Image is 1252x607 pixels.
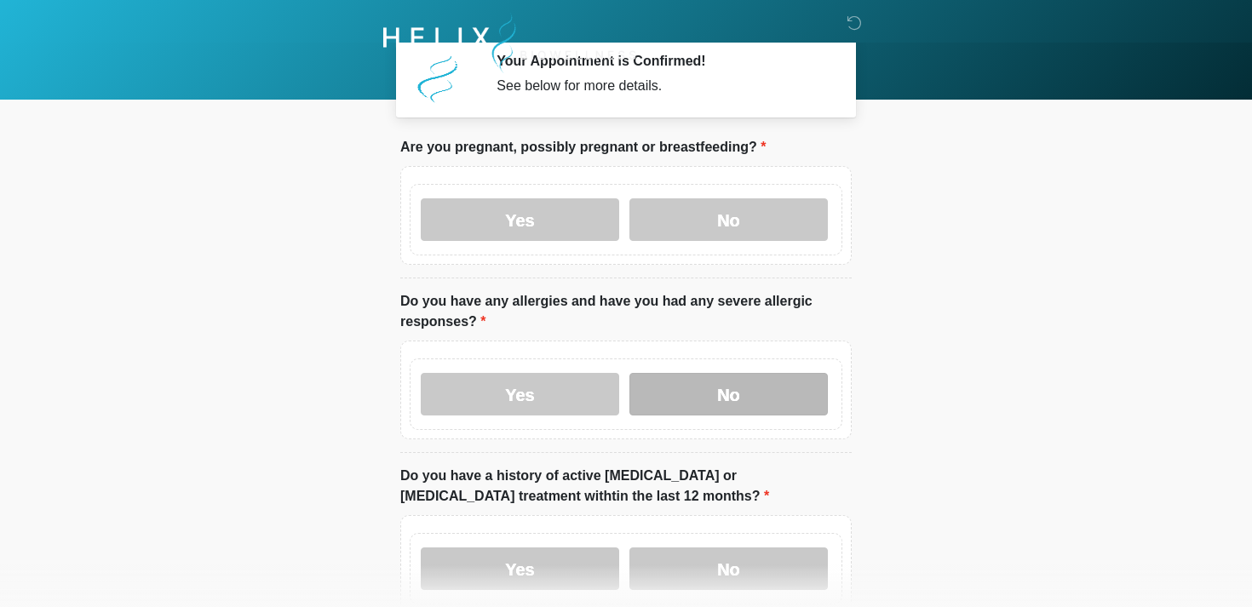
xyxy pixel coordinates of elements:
label: Yes [421,373,619,415]
label: No [629,373,828,415]
label: Do you have a history of active [MEDICAL_DATA] or [MEDICAL_DATA] treatment withtin the last 12 mo... [400,466,852,507]
label: Do you have any allergies and have you had any severe allergic responses? [400,291,852,332]
label: Yes [421,198,619,241]
label: Yes [421,547,619,590]
div: See below for more details. [497,76,826,96]
label: Are you pregnant, possibly pregnant or breastfeeding? [400,137,766,157]
label: No [629,198,828,241]
img: Helix Biowellness Logo [383,13,636,73]
label: No [629,547,828,590]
